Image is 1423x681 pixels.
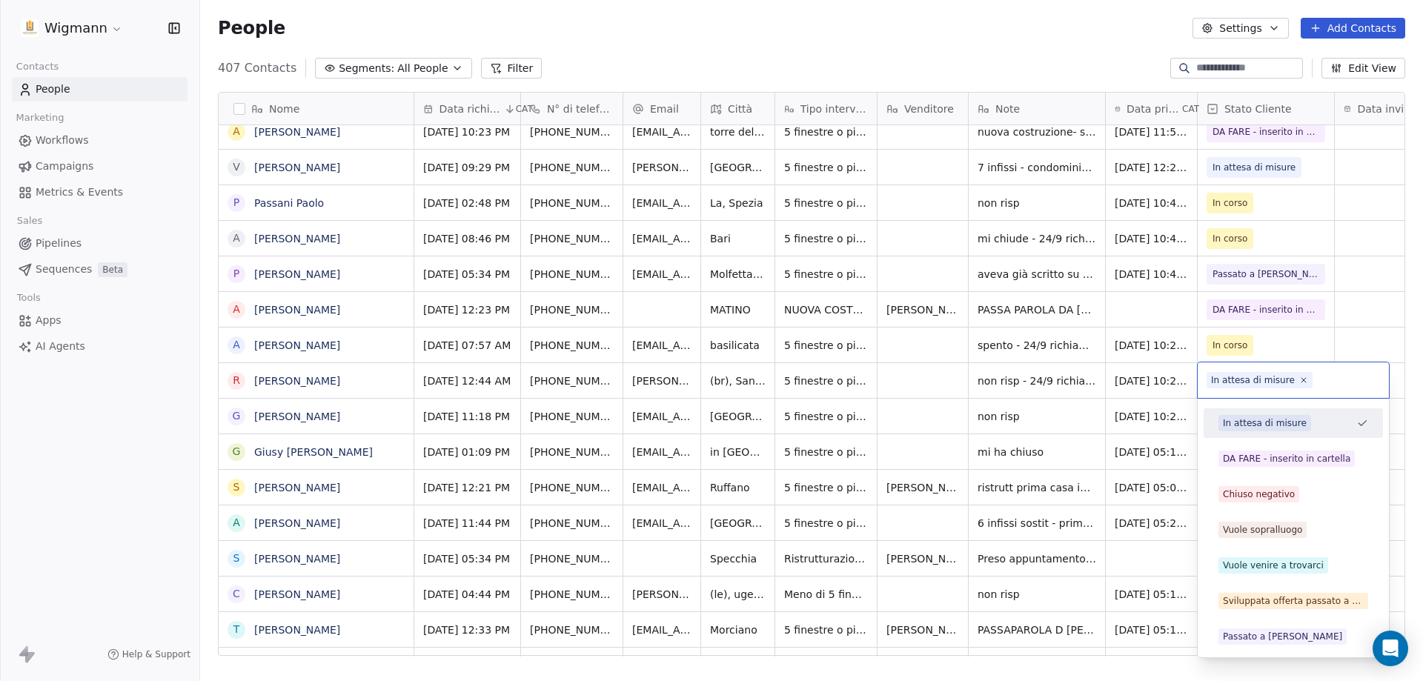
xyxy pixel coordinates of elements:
[1211,373,1295,387] div: In attesa di misure
[1223,416,1307,430] div: In attesa di misure
[1223,523,1302,537] div: Vuole sopralluogo
[1223,488,1295,501] div: Chiuso negativo
[1223,452,1350,465] div: DA FARE - inserito in cartella
[1223,559,1324,572] div: Vuole venire a trovarci
[1223,630,1342,643] div: Passato a [PERSON_NAME]
[1223,594,1364,608] div: Sviluppata offerta passato a [PERSON_NAME]
[1204,266,1383,651] div: Suggestions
